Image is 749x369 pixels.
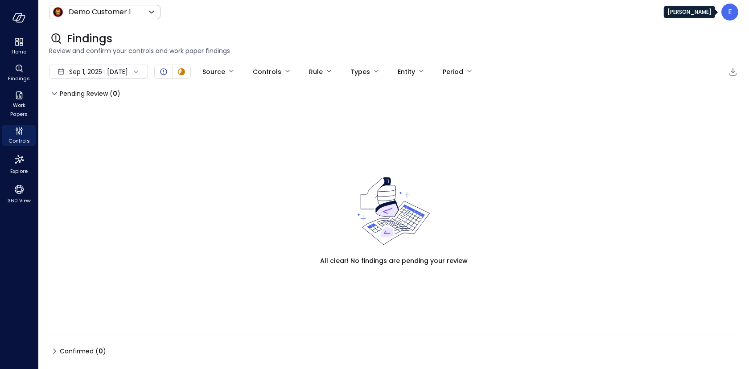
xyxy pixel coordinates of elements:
[2,182,36,206] div: 360 View
[176,66,187,77] div: In Progress
[350,64,370,79] div: Types
[2,62,36,84] div: Findings
[202,64,225,79] div: Source
[398,64,415,79] div: Entity
[443,64,463,79] div: Period
[2,125,36,146] div: Controls
[10,167,28,176] span: Explore
[309,64,323,79] div: Rule
[5,101,33,119] span: Work Papers
[99,347,103,356] span: 0
[69,67,102,77] span: Sep 1, 2025
[69,7,131,17] p: Demo Customer 1
[49,46,738,56] span: Review and confirm your controls and work paper findings
[60,344,106,358] span: Confirmed
[8,136,30,145] span: Controls
[53,7,63,17] img: Icon
[721,4,738,20] div: Eleanor Yehudai
[320,256,468,266] span: All clear! No findings are pending your review
[67,32,112,46] span: Findings
[2,89,36,119] div: Work Papers
[158,66,169,77] div: Open
[95,346,106,356] div: ( )
[253,64,281,79] div: Controls
[60,86,120,101] span: Pending Review
[113,89,117,98] span: 0
[2,36,36,57] div: Home
[8,74,30,83] span: Findings
[664,6,715,18] div: [PERSON_NAME]
[2,152,36,176] div: Explore
[8,196,31,205] span: 360 View
[12,47,26,56] span: Home
[110,89,120,98] div: ( )
[728,7,732,17] p: E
